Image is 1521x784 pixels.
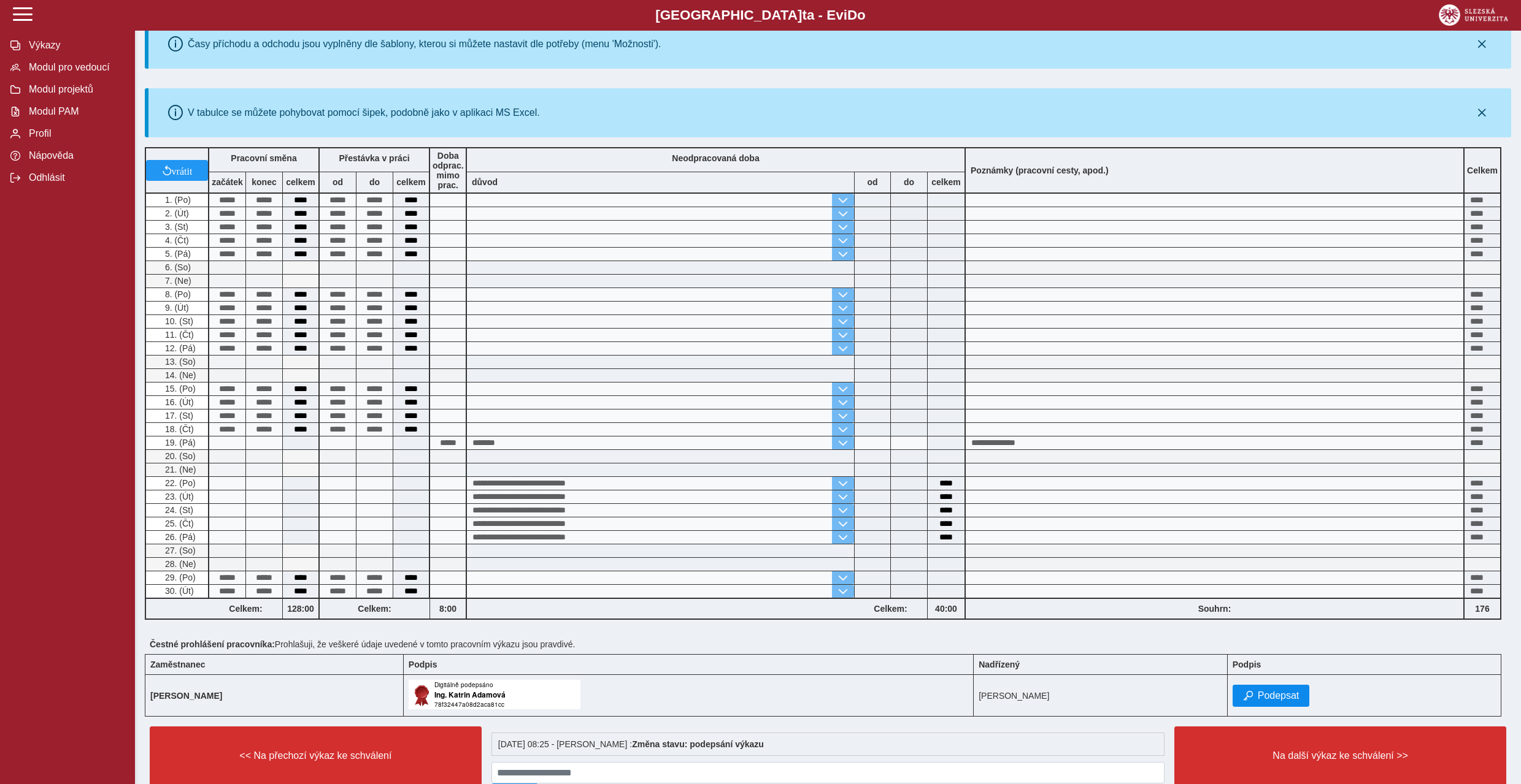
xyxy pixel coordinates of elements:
[1233,660,1261,669] b: Podpis
[854,604,927,614] b: Celkem:
[163,505,193,515] span: 24. (St)
[1258,690,1300,701] span: Podepsat
[163,249,191,259] span: 5. (Pá)
[209,604,282,614] b: Celkem:
[433,151,464,190] b: Doba odprac. mimo prac.
[491,733,1165,756] div: [DATE] 08:25 - [PERSON_NAME] :
[209,177,245,187] b: začátek
[172,166,193,175] span: vrátit
[25,84,125,95] span: Modul projektů
[163,276,191,286] span: 7. (Ne)
[160,750,471,761] span: << Na přechozí výkaz ke schválení
[163,303,189,313] span: 9. (Út)
[409,680,580,709] img: Digitálně podepsáno uživatelem
[163,438,196,447] span: 19. (Pá)
[188,39,661,50] div: Časy příchodu a odchodu jsou vyplněny dle šablony, kterou si můžete nastavit dle potřeby (menu 'M...
[25,128,125,139] span: Profil
[356,177,393,187] b: do
[1185,750,1496,761] span: Na další výkaz ke schválení >>
[163,289,191,299] span: 8. (Po)
[891,177,927,187] b: do
[163,424,194,434] span: 18. (Čt)
[1439,4,1508,26] img: logo_web_su.png
[163,235,189,245] span: 4. (Čt)
[163,195,191,205] span: 1. (Po)
[163,208,189,218] span: 2. (Út)
[974,675,1228,717] td: [PERSON_NAME]
[25,150,125,161] span: Nápověda
[163,451,196,461] span: 20. (So)
[339,153,409,163] b: Přestávka v práci
[163,546,196,555] span: 27. (So)
[672,153,759,163] b: Neodpracovaná doba
[163,411,193,421] span: 17. (St)
[163,316,193,326] span: 10. (St)
[283,177,318,187] b: celkem
[231,153,296,163] b: Pracovní směna
[163,519,194,528] span: 25. (Čt)
[979,660,1020,669] b: Nadřízený
[25,40,125,51] span: Výkazy
[163,357,196,367] span: 13. (So)
[150,691,222,701] b: [PERSON_NAME]
[25,172,125,183] span: Odhlásit
[928,177,965,187] b: celkem
[150,660,205,669] b: Zaměstnanec
[802,7,806,23] span: t
[163,262,191,272] span: 6. (So)
[163,492,194,501] span: 23. (Út)
[163,532,196,542] span: 26. (Pá)
[393,177,429,187] b: celkem
[847,7,857,23] span: D
[857,7,866,23] span: o
[632,739,764,749] b: Změna stavu: podepsání výkazu
[163,384,196,394] span: 15. (Po)
[25,62,125,73] span: Modul pro vedoucí
[146,160,208,181] button: vrátit
[163,222,188,232] span: 3. (St)
[150,639,275,649] b: Čestné prohlášení pracovníka:
[966,166,1114,175] b: Poznámky (pracovní cesty, apod.)
[283,604,318,614] b: 128:00
[163,559,196,569] span: 28. (Ne)
[928,604,965,614] b: 40:00
[25,106,125,117] span: Modul PAM
[163,330,194,340] span: 11. (Čt)
[163,465,196,474] span: 21. (Ne)
[163,343,196,353] span: 12. (Pá)
[320,177,356,187] b: od
[409,660,437,669] b: Podpis
[163,370,196,380] span: 14. (Ne)
[163,478,196,488] span: 22. (Po)
[163,397,194,407] span: 16. (Út)
[163,573,196,582] span: 29. (Po)
[430,604,466,614] b: 8:00
[145,634,1511,654] div: Prohlašuji, že veškeré údaje uvedené v tomto pracovním výkazu jsou pravdivé.
[246,177,282,187] b: konec
[37,7,1484,23] b: [GEOGRAPHIC_DATA] a - Evi
[1465,604,1500,614] b: 176
[1467,166,1498,175] b: Celkem
[1233,685,1310,707] button: Podepsat
[320,604,429,614] b: Celkem:
[1198,604,1231,614] b: Souhrn:
[855,177,890,187] b: od
[188,107,540,118] div: V tabulce se můžete pohybovat pomocí šipek, podobně jako v aplikaci MS Excel.
[163,586,194,596] span: 30. (Út)
[472,177,498,187] b: důvod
